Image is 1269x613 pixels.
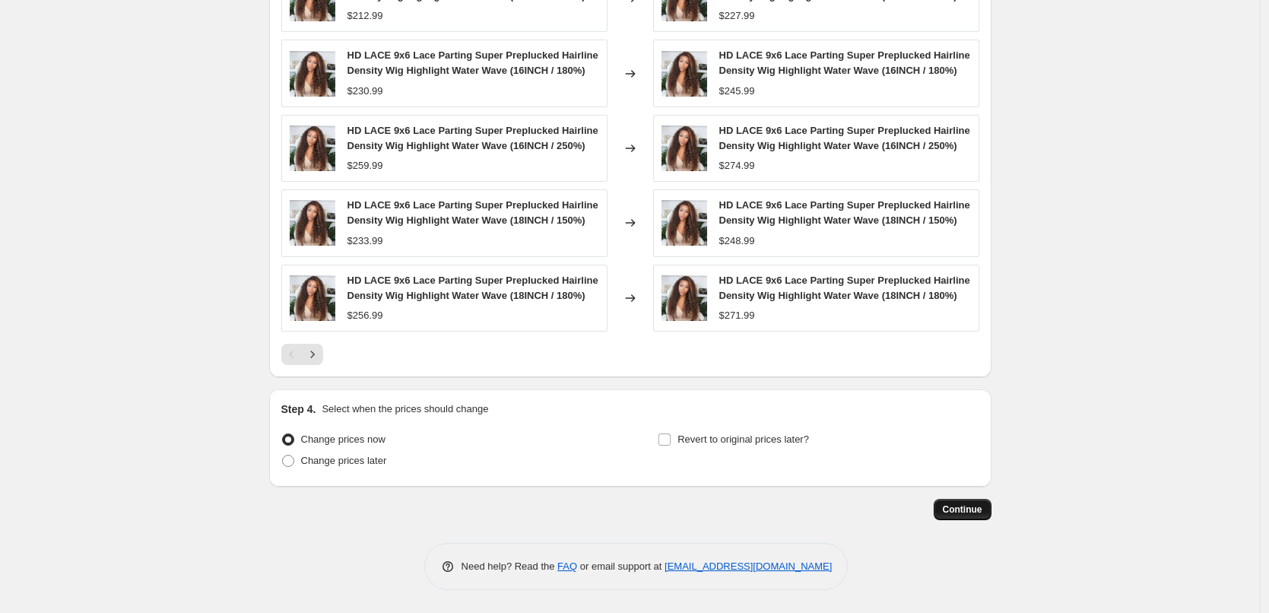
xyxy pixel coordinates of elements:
span: HD LACE 9x6 Lace Parting Super Preplucked Hairline Density Wig Highlight Water Wave (18INCH / 180%) [719,275,970,301]
span: or email support at [577,561,665,572]
a: FAQ [557,561,577,572]
div: $233.99 [347,233,383,249]
img: 6_8c34d6e2-51af-413b-8053-00f7fbaaeaf6_80x.jpg [290,51,335,97]
span: Need help? Read the [462,561,558,572]
img: 6_8c34d6e2-51af-413b-8053-00f7fbaaeaf6_80x.jpg [290,275,335,321]
img: 6_8c34d6e2-51af-413b-8053-00f7fbaaeaf6_80x.jpg [661,51,707,97]
img: 6_8c34d6e2-51af-413b-8053-00f7fbaaeaf6_80x.jpg [661,125,707,171]
div: $274.99 [719,158,755,173]
button: Continue [934,499,991,520]
div: $230.99 [347,84,383,99]
img: 6_8c34d6e2-51af-413b-8053-00f7fbaaeaf6_80x.jpg [661,275,707,321]
div: $245.99 [719,84,755,99]
a: [EMAIL_ADDRESS][DOMAIN_NAME] [665,561,832,572]
div: $256.99 [347,308,383,323]
span: Continue [943,503,982,516]
div: $271.99 [719,308,755,323]
img: 6_8c34d6e2-51af-413b-8053-00f7fbaaeaf6_80x.jpg [290,200,335,246]
div: $259.99 [347,158,383,173]
img: 6_8c34d6e2-51af-413b-8053-00f7fbaaeaf6_80x.jpg [290,125,335,171]
div: $212.99 [347,8,383,24]
span: Revert to original prices later? [677,434,809,445]
nav: Pagination [281,344,323,365]
div: $248.99 [719,233,755,249]
span: HD LACE 9x6 Lace Parting Super Preplucked Hairline Density Wig Highlight Water Wave (16INCH / 180%) [347,49,598,76]
div: $227.99 [719,8,755,24]
span: HD LACE 9x6 Lace Parting Super Preplucked Hairline Density Wig Highlight Water Wave (18INCH / 150%) [347,199,598,226]
p: Select when the prices should change [322,402,488,417]
span: HD LACE 9x6 Lace Parting Super Preplucked Hairline Density Wig Highlight Water Wave (18INCH / 150%) [719,199,970,226]
img: 6_8c34d6e2-51af-413b-8053-00f7fbaaeaf6_80x.jpg [661,200,707,246]
h2: Step 4. [281,402,316,417]
span: HD LACE 9x6 Lace Parting Super Preplucked Hairline Density Wig Highlight Water Wave (16INCH / 250%) [347,125,598,151]
span: Change prices now [301,434,385,445]
button: Next [302,344,323,365]
span: Change prices later [301,455,387,466]
span: HD LACE 9x6 Lace Parting Super Preplucked Hairline Density Wig Highlight Water Wave (18INCH / 180%) [347,275,598,301]
span: HD LACE 9x6 Lace Parting Super Preplucked Hairline Density Wig Highlight Water Wave (16INCH / 180%) [719,49,970,76]
span: HD LACE 9x6 Lace Parting Super Preplucked Hairline Density Wig Highlight Water Wave (16INCH / 250%) [719,125,970,151]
